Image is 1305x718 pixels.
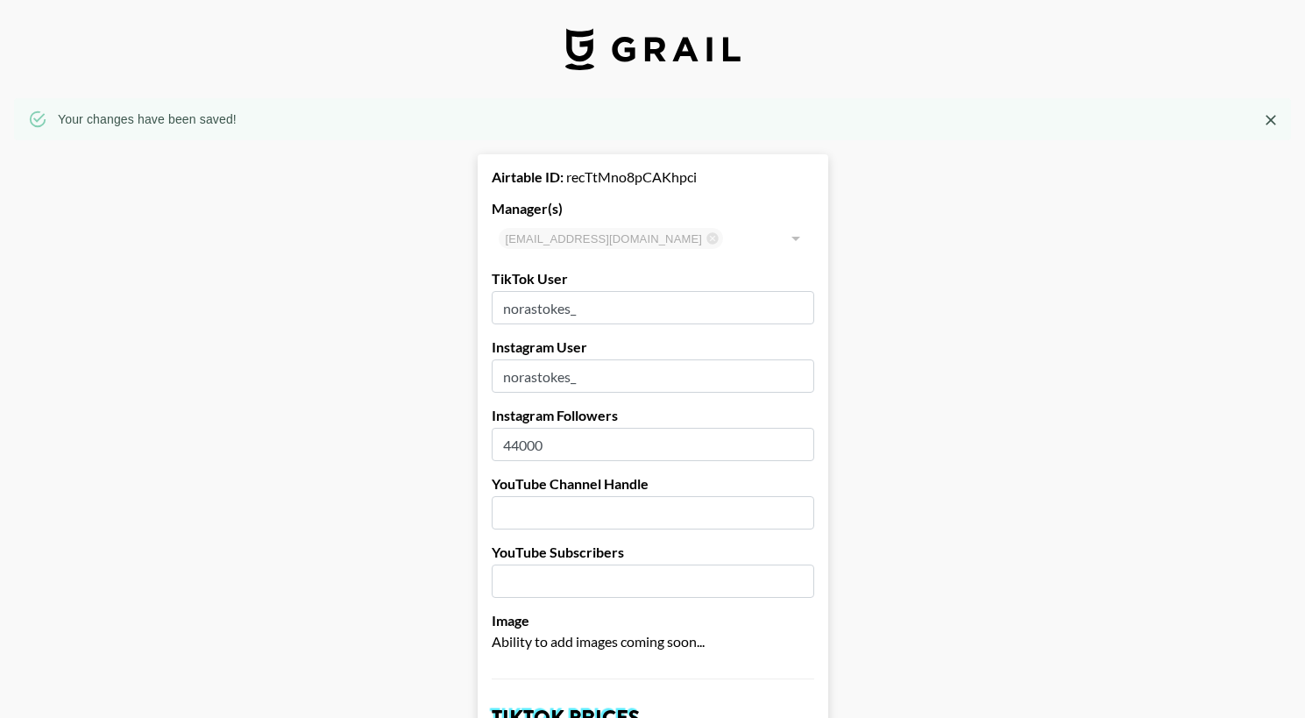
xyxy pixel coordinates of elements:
div: Your changes have been saved! [58,103,237,135]
label: Instagram Followers [492,407,814,424]
div: recTtMno8pCAKhpci [492,168,814,186]
button: Close [1258,107,1284,133]
img: Grail Talent Logo [565,28,741,70]
strong: Airtable ID: [492,168,564,185]
label: YouTube Subscribers [492,544,814,561]
span: Ability to add images coming soon... [492,633,705,650]
label: Manager(s) [492,200,814,217]
label: Instagram User [492,338,814,356]
label: Image [492,612,814,629]
label: YouTube Channel Handle [492,475,814,493]
label: TikTok User [492,270,814,288]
